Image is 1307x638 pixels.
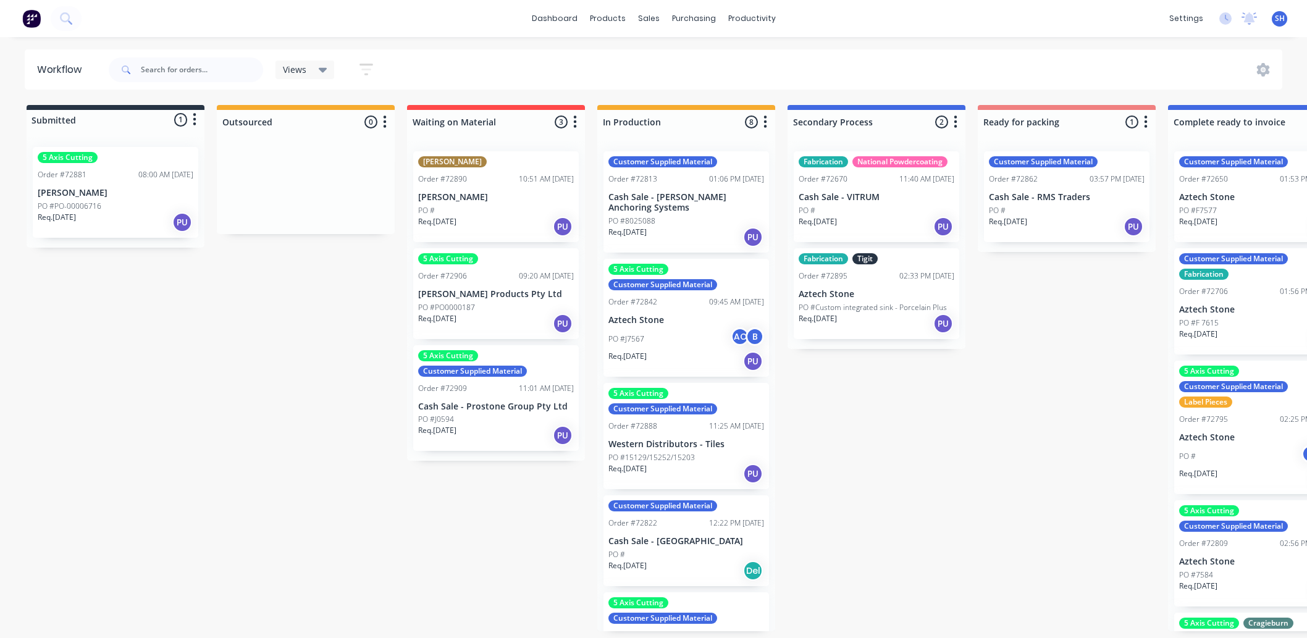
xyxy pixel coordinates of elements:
div: 09:45 AM [DATE] [709,296,764,308]
div: PU [553,217,573,237]
div: 5 Axis Cutting [418,350,478,361]
p: PO # [1179,451,1196,462]
div: National Powdercoating [852,156,948,167]
span: Views [283,63,306,76]
div: Customer Supplied Material [1179,253,1288,264]
div: Customer Supplied Material [608,613,717,624]
div: products [584,9,632,28]
div: 5 Axis CuttingCustomer Supplied MaterialOrder #7284209:45 AM [DATE]Aztech StonePO #J7567ACBReq.[D... [603,259,769,377]
a: dashboard [526,9,584,28]
div: 11:40 AM [DATE] [899,174,954,185]
div: Customer Supplied Material [418,366,527,377]
div: Customer Supplied Material [608,156,717,167]
div: PU [933,217,953,237]
p: Req. [DATE] [418,313,456,324]
div: Order #72909 [418,383,467,394]
div: 03:57 PM [DATE] [1090,174,1145,185]
div: Customer Supplied MaterialOrder #7282212:22 PM [DATE]Cash Sale - [GEOGRAPHIC_DATA]PO #Req.[DATE]Del [603,495,769,586]
div: 09:20 AM [DATE] [519,271,574,282]
p: PO #Custom integrated sink - Porcelain Plus [799,302,947,313]
div: Customer Supplied MaterialOrder #7286203:57 PM [DATE]Cash Sale - RMS TradersPO #Req.[DATE]PU [984,151,1149,242]
p: PO # [418,205,435,216]
p: PO #8025088 [608,216,655,227]
div: PU [743,464,763,484]
p: Req. [DATE] [1179,581,1217,592]
div: Customer Supplied Material [1179,156,1288,167]
div: FabricationNational PowdercoatingOrder #7267011:40 AM [DATE]Cash Sale - VITRUMPO #Req.[DATE]PU [794,151,959,242]
div: PU [933,314,953,334]
div: PU [743,227,763,247]
p: PO #F 7615 [1179,317,1219,329]
div: B [746,327,764,346]
div: Customer Supplied Material [1179,381,1288,392]
div: [PERSON_NAME] [418,156,487,167]
p: Req. [DATE] [1179,216,1217,227]
p: Req. [DATE] [38,212,76,223]
div: Order #72813 [608,174,657,185]
div: 10:51 AM [DATE] [519,174,574,185]
p: PO #J7567 [608,334,644,345]
p: Req. [DATE] [1179,468,1217,479]
p: PO #15129/15252/15203 [608,452,695,463]
div: Order #72706 [1179,286,1228,297]
div: Cragieburn [1243,618,1293,629]
p: Req. [DATE] [418,216,456,227]
p: Req. [DATE] [1179,329,1217,340]
div: Order #72890 [418,174,467,185]
div: 5 Axis Cutting [608,597,668,608]
div: 5 Axis Cutting [608,264,668,275]
p: Cash Sale - Prostone Group Pty Ltd [418,401,574,412]
div: Customer Supplied Material [608,403,717,414]
div: productivity [722,9,782,28]
div: Label Pieces [1179,397,1232,408]
p: [PERSON_NAME] [38,188,193,198]
div: Customer Supplied Material [989,156,1098,167]
p: PO #PO-00006716 [38,201,101,212]
div: Workflow [37,62,88,77]
div: Customer Supplied Material [1179,521,1288,532]
div: Order #72895 [799,271,847,282]
div: 01:06 PM [DATE] [709,174,764,185]
div: Order #72650 [1179,174,1228,185]
p: PO # [608,549,625,560]
div: Order #72888 [608,421,657,432]
div: 5 Axis CuttingCustomer Supplied MaterialOrder #7288811:25 AM [DATE]Western Distributors - TilesPO... [603,383,769,489]
div: 5 Axis CuttingOrder #7288108:00 AM [DATE][PERSON_NAME]PO #PO-00006716Req.[DATE]PU [33,147,198,238]
p: Req. [DATE] [608,560,647,571]
input: Search for orders... [141,57,263,82]
div: 11:01 AM [DATE] [519,383,574,394]
p: Cash Sale - RMS Traders [989,192,1145,203]
p: Aztech Stone [799,289,954,300]
p: Cash Sale - [PERSON_NAME] Anchoring Systems [608,192,764,213]
div: Fabrication [799,156,848,167]
div: purchasing [666,9,722,28]
div: Fabrication [1179,269,1229,280]
p: Cash Sale - [GEOGRAPHIC_DATA] [608,536,764,547]
p: Req. [DATE] [608,227,647,238]
div: FabricationTigitOrder #7289502:33 PM [DATE]Aztech StonePO #Custom integrated sink - Porcelain Plu... [794,248,959,339]
p: Western Distributors - Tiles [608,439,764,450]
div: 5 Axis Cutting [418,253,478,264]
img: Factory [22,9,41,28]
div: Customer Supplied Material [608,500,717,511]
div: 12:22 PM [DATE] [709,518,764,529]
div: 02:33 PM [DATE] [899,271,954,282]
div: 08:00 AM [DATE] [138,169,193,180]
div: PU [1124,217,1143,237]
div: [PERSON_NAME]Order #7289010:51 AM [DATE][PERSON_NAME]PO #Req.[DATE]PU [413,151,579,242]
p: PO #PO0000187 [418,302,475,313]
div: 5 Axis Cutting [1179,366,1239,377]
p: PO #F7577 [1179,205,1217,216]
p: Req. [DATE] [799,313,837,324]
div: Order #72670 [799,174,847,185]
div: 5 Axis Cutting [1179,618,1239,629]
div: 5 Axis Cutting [608,388,668,399]
p: [PERSON_NAME] Products Pty Ltd [418,289,574,300]
div: AC [731,327,749,346]
div: Customer Supplied Material [608,279,717,290]
p: PO #7584 [1179,569,1213,581]
div: PU [553,426,573,445]
div: PU [553,314,573,334]
p: Req. [DATE] [799,216,837,227]
div: Del [743,561,763,581]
